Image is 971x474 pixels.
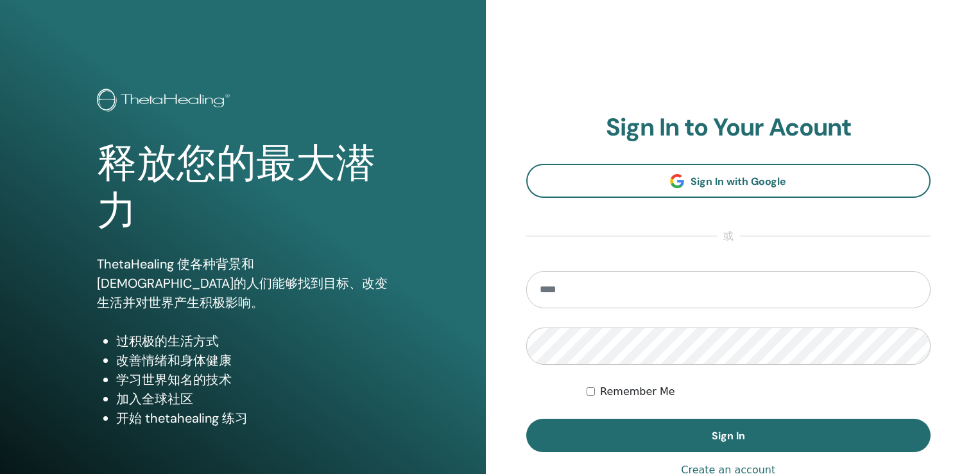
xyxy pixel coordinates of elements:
[116,351,388,370] li: 改善情绪和身体健康
[600,384,675,399] label: Remember Me
[587,384,931,399] div: Keep me authenticated indefinitely or until I manually logout
[116,389,388,408] li: 加入全球社区
[526,419,931,452] button: Sign In
[717,229,740,244] span: 或
[97,140,388,236] h1: 释放您的最大潜力
[712,429,745,443] span: Sign In
[526,113,931,143] h2: Sign In to Your Acount
[691,175,786,188] span: Sign In with Google
[116,370,388,389] li: 学习世界知名的技术
[97,254,388,312] p: ThetaHealing 使各种背景和[DEMOGRAPHIC_DATA]的人们能够找到目标、改变生活并对世界产生积极影响。
[116,408,388,428] li: 开始 thetahealing 练习
[116,331,388,351] li: 过积极的生活方式
[526,164,931,198] a: Sign In with Google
